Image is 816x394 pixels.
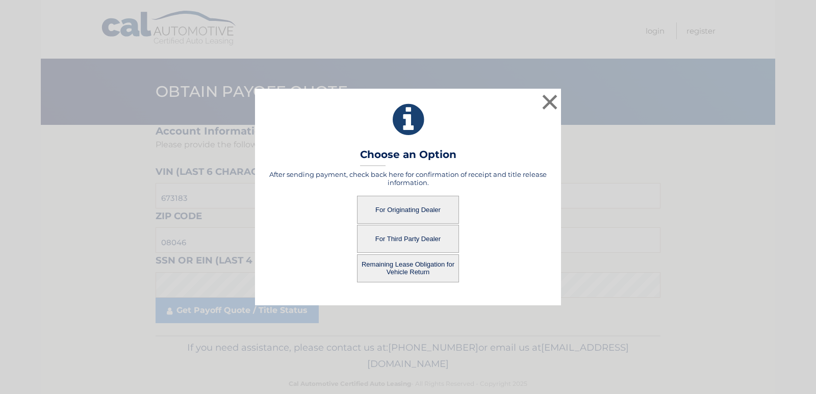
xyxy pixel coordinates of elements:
h3: Choose an Option [360,148,456,166]
button: For Originating Dealer [357,196,459,224]
h5: After sending payment, check back here for confirmation of receipt and title release information. [268,170,548,187]
button: Remaining Lease Obligation for Vehicle Return [357,254,459,282]
button: × [540,92,560,112]
button: For Third Party Dealer [357,225,459,253]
